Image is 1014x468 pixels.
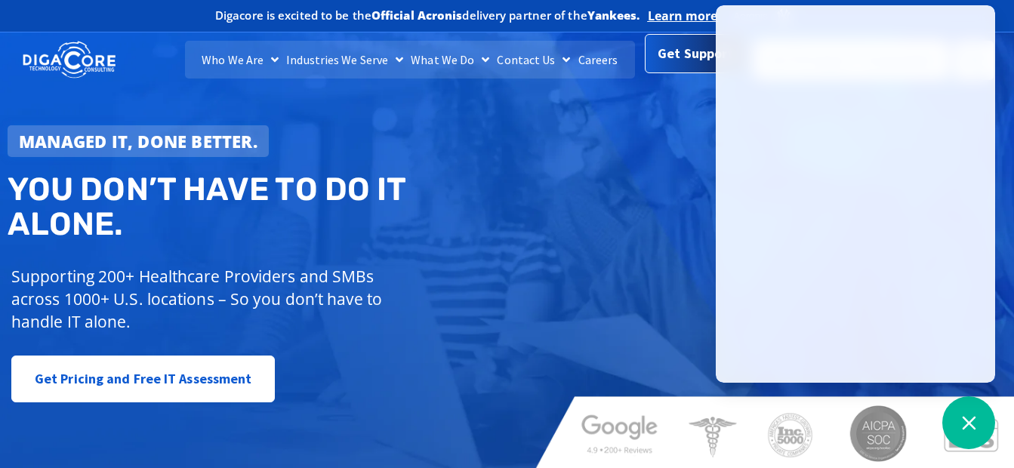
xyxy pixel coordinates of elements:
[185,41,635,79] nav: Menu
[11,265,427,333] p: Supporting 200+ Healthcare Providers and SMBs across 1000+ U.S. locations – So you don’t have to ...
[282,41,407,79] a: Industries We Serve
[8,172,518,242] h2: You don’t have to do IT alone.
[648,8,718,23] a: Learn more
[493,41,574,79] a: Contact Us
[35,364,251,394] span: Get Pricing and Free IT Assessment
[587,8,640,23] b: Yankees.
[19,130,257,152] strong: Managed IT, done better.
[8,125,269,157] a: Managed IT, done better.
[575,41,622,79] a: Careers
[645,34,745,73] a: Get Support
[215,10,640,21] h2: Digacore is excited to be the delivery partner of the
[198,41,282,79] a: Who We Are
[658,38,733,69] span: Get Support
[407,41,493,79] a: What We Do
[23,40,116,80] img: DigaCore Technology Consulting
[11,356,275,402] a: Get Pricing and Free IT Assessment
[716,5,995,383] iframe: Chatgenie Messenger
[371,8,463,23] b: Official Acronis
